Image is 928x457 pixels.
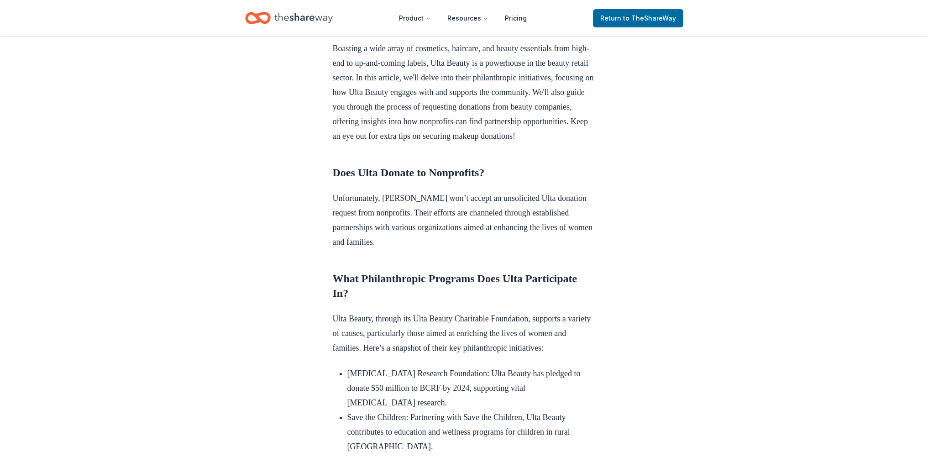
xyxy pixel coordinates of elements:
[440,9,496,27] button: Resources
[333,191,596,249] p: Unfortunately, [PERSON_NAME] won’t accept an unsolicited Ulta donation request from nonprofits. T...
[333,271,596,300] h2: What Philanthropic Programs Does Ulta Participate In?
[600,13,676,24] span: Return
[347,366,596,410] li: [MEDICAL_DATA] Research Foundation: Ulta Beauty has pledged to donate $50 million to BCRF by 2024...
[347,410,596,454] li: Save the Children: Partnering with Save the Children, Ulta Beauty contributes to education and we...
[245,7,333,29] a: Home
[498,9,534,27] a: Pricing
[593,9,683,27] a: Returnto TheShareWay
[392,7,534,29] nav: Main
[333,311,596,355] p: Ulta Beauty, through its Ulta Beauty Charitable Foundation, supports a variety of causes, particu...
[333,165,596,180] h2: Does Ulta Donate to Nonprofits?
[333,41,596,143] p: Boasting a wide array of cosmetics, haircare, and beauty essentials from high-end to up-and-comin...
[392,9,438,27] button: Product
[623,14,676,22] span: to TheShareWay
